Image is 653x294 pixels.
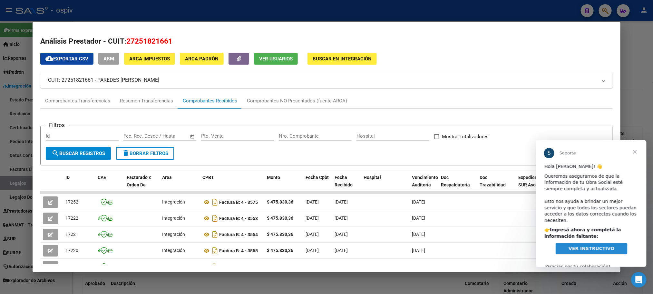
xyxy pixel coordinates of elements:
i: Descargar documento [211,262,219,272]
button: Exportar CSV [40,53,93,65]
datatable-header-cell: Fecha Recibido [332,171,361,199]
span: Doc Trazabilidad [480,175,506,187]
strong: $ 475.830,36 [267,248,293,253]
span: Monto [267,175,280,180]
span: Hospital [364,175,381,180]
datatable-header-cell: Doc Trazabilidad [477,171,516,199]
mat-expansion-panel-header: CUIT: 27251821661 - PAREDES [PERSON_NAME] [40,72,612,88]
strong: $ 475.830,36 [267,264,293,269]
span: Facturado x Orden De [127,175,151,187]
span: [DATE] [335,232,348,237]
span: Buscar Registros [52,151,105,156]
mat-icon: search [52,149,59,157]
span: ARCA Impuestos [129,56,170,62]
button: ARCA Impuestos [124,53,175,65]
datatable-header-cell: Fecha Cpbt [303,171,332,199]
mat-icon: cloud_download [45,55,53,62]
datatable-header-cell: Facturado x Orden De [124,171,160,199]
iframe: Intercom live chat [631,272,647,288]
span: 17252 [65,199,78,205]
div: Resumen Transferencias [120,97,173,105]
datatable-header-cell: Expediente SUR Asociado [516,171,551,199]
div: Comprobantes Transferencias [45,97,110,105]
input: Fecha inicio [123,133,150,139]
datatable-header-cell: ID [63,171,95,199]
span: Integración [162,215,185,221]
span: [DATE] [335,199,348,205]
span: [DATE] [306,264,319,269]
span: Expediente SUR Asociado [518,175,547,187]
span: ABM [103,56,114,62]
span: Ver Usuarios [259,56,293,62]
datatable-header-cell: Doc Respaldatoria [438,171,477,199]
datatable-header-cell: CAE [95,171,124,199]
i: Descargar documento [211,229,219,240]
h3: Filtros [46,121,68,129]
span: 17222 [65,215,78,221]
strong: $ 475.830,36 [267,215,293,221]
span: [DATE] [412,199,425,205]
span: [DATE] [306,232,319,237]
span: [DATE] [335,264,348,269]
span: 27251821661 [126,37,172,45]
span: Buscar en Integración [313,56,372,62]
span: Integración [162,232,185,237]
span: [DATE] [306,248,319,253]
span: [DATE] [306,199,319,205]
div: Comprobantes Recibidos [183,97,237,105]
datatable-header-cell: Monto [264,171,303,199]
strong: Factura B: 4 - 3575 [219,200,258,205]
span: [DATE] [412,215,425,221]
input: Fecha fin [155,133,187,139]
button: Buscar Registros [46,147,111,160]
datatable-header-cell: Area [160,171,200,199]
span: 17219 [65,264,78,269]
span: [DATE] [335,248,348,253]
span: Integración [162,264,185,269]
button: Buscar en Integración [307,53,377,65]
span: [DATE] [335,215,348,221]
span: Fecha Recibido [335,175,353,187]
strong: Factura B: 4 - 3553 [219,216,258,221]
span: Area [162,175,172,180]
mat-panel-title: CUIT: 27251821661 - PAREDES [PERSON_NAME] [48,76,597,84]
datatable-header-cell: Vencimiento Auditoría [409,171,438,199]
i: Descargar documento [211,246,219,256]
span: [DATE] [412,248,425,253]
datatable-header-cell: Hospital [361,171,409,199]
h2: Análisis Prestador - CUIT: [40,36,612,47]
span: CPBT [202,175,214,180]
span: ID [65,175,70,180]
span: 17220 [65,248,78,253]
span: ARCA Padrón [185,56,219,62]
mat-icon: delete [122,149,130,157]
strong: Factura B: 4 - 3555 [219,248,258,253]
span: Borrar Filtros [122,151,168,156]
datatable-header-cell: CPBT [200,171,264,199]
span: [DATE] [412,264,425,269]
button: ABM [98,53,119,65]
strong: Factura B: 4 - 3554 [219,232,258,237]
span: CAE [98,175,106,180]
span: [DATE] [306,215,319,221]
i: Descargar documento [211,213,219,224]
span: Mostrar totalizadores [442,133,489,141]
button: ARCA Padrón [180,53,224,65]
i: Descargar documento [211,197,219,207]
iframe: Intercom live chat mensaje [536,140,647,267]
span: Integración [162,248,185,253]
span: Integración [162,199,185,205]
div: Comprobantes NO Presentados (fuente ARCA) [247,97,347,105]
span: 17221 [65,232,78,237]
span: [DATE] [412,232,425,237]
span: Vencimiento Auditoría [412,175,438,187]
button: Borrar Filtros [116,147,174,160]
